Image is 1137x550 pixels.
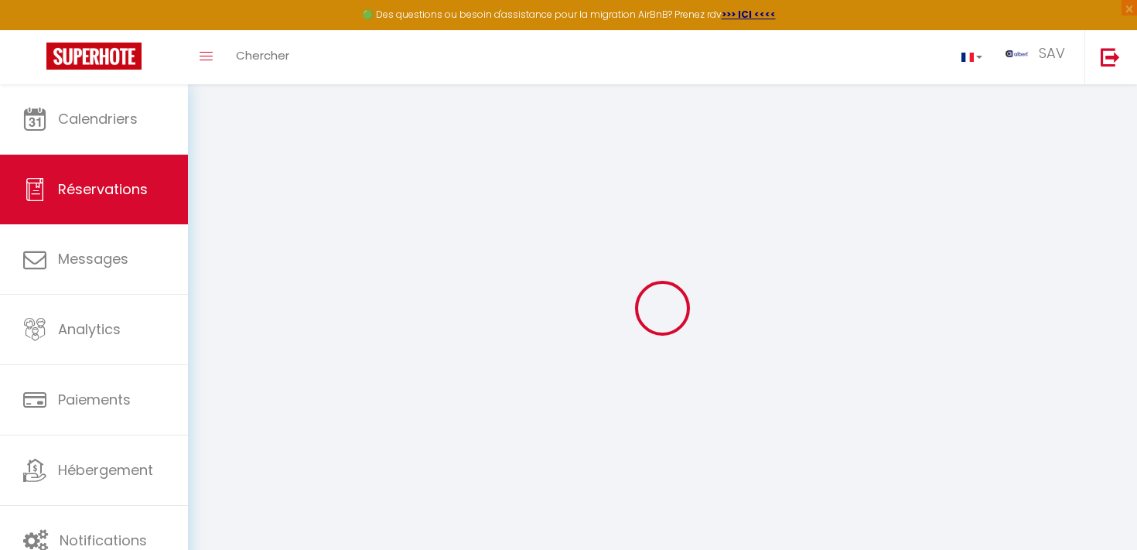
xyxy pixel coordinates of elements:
img: Super Booking [46,43,142,70]
span: Hébergement [58,460,153,480]
a: Chercher [224,30,301,84]
a: >>> ICI <<<< [722,8,776,21]
span: Messages [58,249,128,268]
span: Notifications [60,531,147,550]
span: SAV [1039,43,1065,63]
span: Calendriers [58,109,138,128]
span: Chercher [236,47,289,63]
span: Paiements [58,390,131,409]
img: ... [1006,50,1029,57]
a: ... SAV [994,30,1084,84]
span: Analytics [58,319,121,339]
img: logout [1101,47,1120,67]
span: Réservations [58,179,148,199]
